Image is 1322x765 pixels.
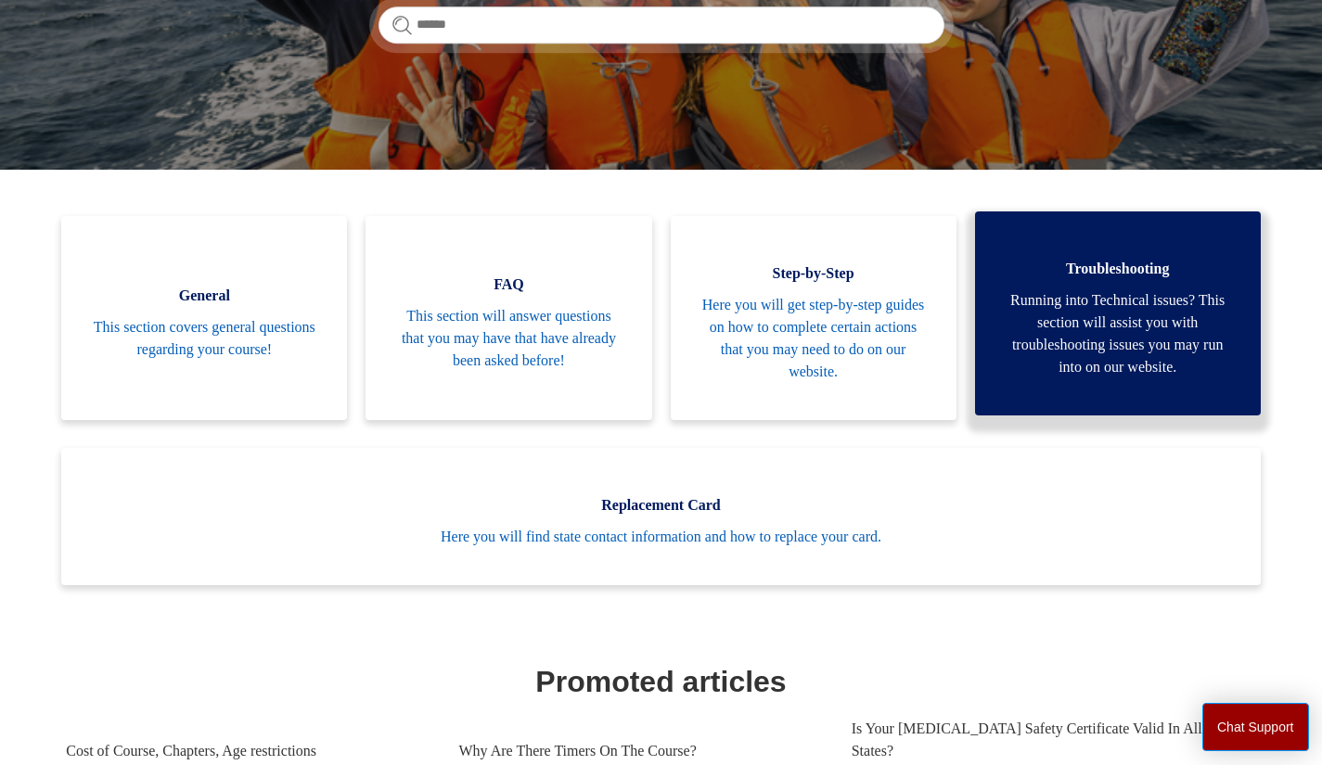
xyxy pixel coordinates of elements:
a: General This section covers general questions regarding your course! [61,216,347,420]
span: This section covers general questions regarding your course! [89,316,319,361]
input: Search [379,6,944,44]
span: General [89,285,319,307]
span: Here you will get step-by-step guides on how to complete certain actions that you may need to do ... [699,294,929,383]
span: Step-by-Step [699,262,929,285]
span: FAQ [393,274,623,296]
button: Chat Support [1202,703,1309,751]
h1: Promoted articles [66,659,1256,704]
span: Troubleshooting [1003,258,1233,280]
a: FAQ This section will answer questions that you may have that have already been asked before! [366,216,651,420]
a: Step-by-Step Here you will get step-by-step guides on how to complete certain actions that you ma... [671,216,956,420]
span: Running into Technical issues? This section will assist you with troubleshooting issues you may r... [1003,289,1233,378]
span: Here you will find state contact information and how to replace your card. [89,526,1233,548]
span: This section will answer questions that you may have that have already been asked before! [393,305,623,372]
a: Replacement Card Here you will find state contact information and how to replace your card. [61,448,1261,585]
span: Replacement Card [89,494,1233,516]
a: Troubleshooting Running into Technical issues? This section will assist you with troubleshooting ... [975,211,1261,415]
